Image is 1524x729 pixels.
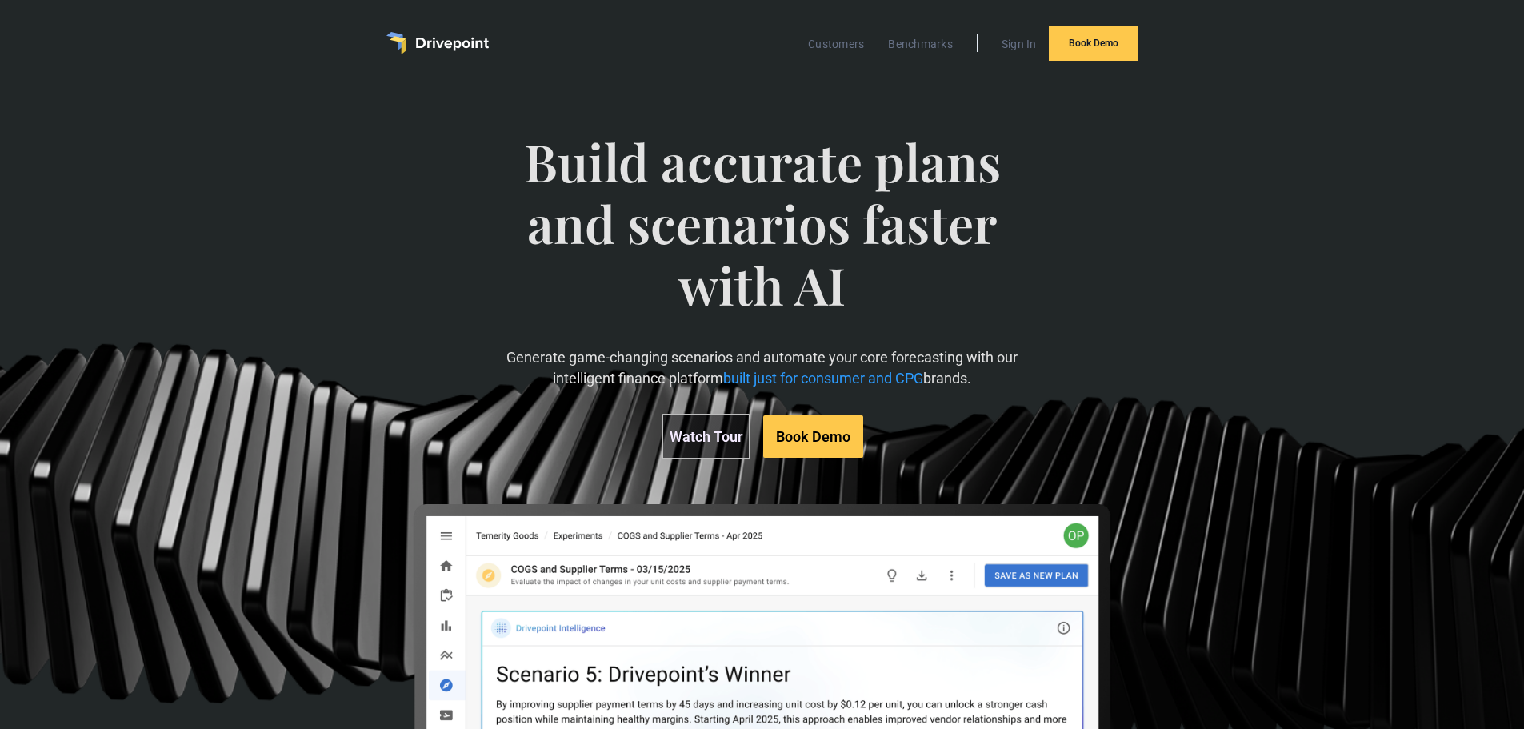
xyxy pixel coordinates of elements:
span: Build accurate plans and scenarios faster with AI [499,131,1025,347]
a: Benchmarks [880,34,961,54]
a: Book Demo [763,415,863,458]
a: Watch Tour [662,414,750,459]
p: Generate game-changing scenarios and automate your core forecasting with our intelligent finance ... [499,347,1025,387]
a: Sign In [994,34,1045,54]
span: built just for consumer and CPG [723,370,923,387]
a: home [386,32,489,54]
a: Customers [800,34,872,54]
a: Book Demo [1049,26,1138,61]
